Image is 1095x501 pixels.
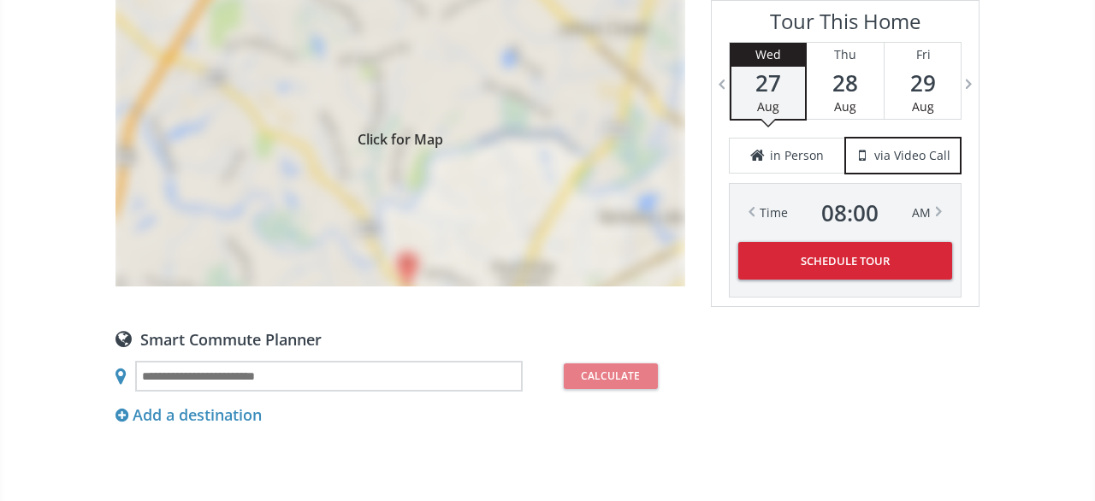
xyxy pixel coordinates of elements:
[115,404,262,427] div: Add a destination
[821,201,879,225] span: 08 : 00
[770,147,824,164] span: in Person
[885,71,962,95] span: 29
[757,98,779,115] span: Aug
[760,201,931,225] div: Time AM
[729,9,962,42] h3: Tour This Home
[874,147,950,164] span: via Video Call
[738,242,952,280] button: Schedule Tour
[731,43,805,67] div: Wed
[834,98,856,115] span: Aug
[807,43,883,67] div: Thu
[912,98,934,115] span: Aug
[115,329,685,348] div: Smart Commute Planner
[731,71,805,95] span: 27
[115,130,685,144] span: Click for Map
[885,43,962,67] div: Fri
[564,363,658,389] button: Calculate
[807,71,883,95] span: 28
